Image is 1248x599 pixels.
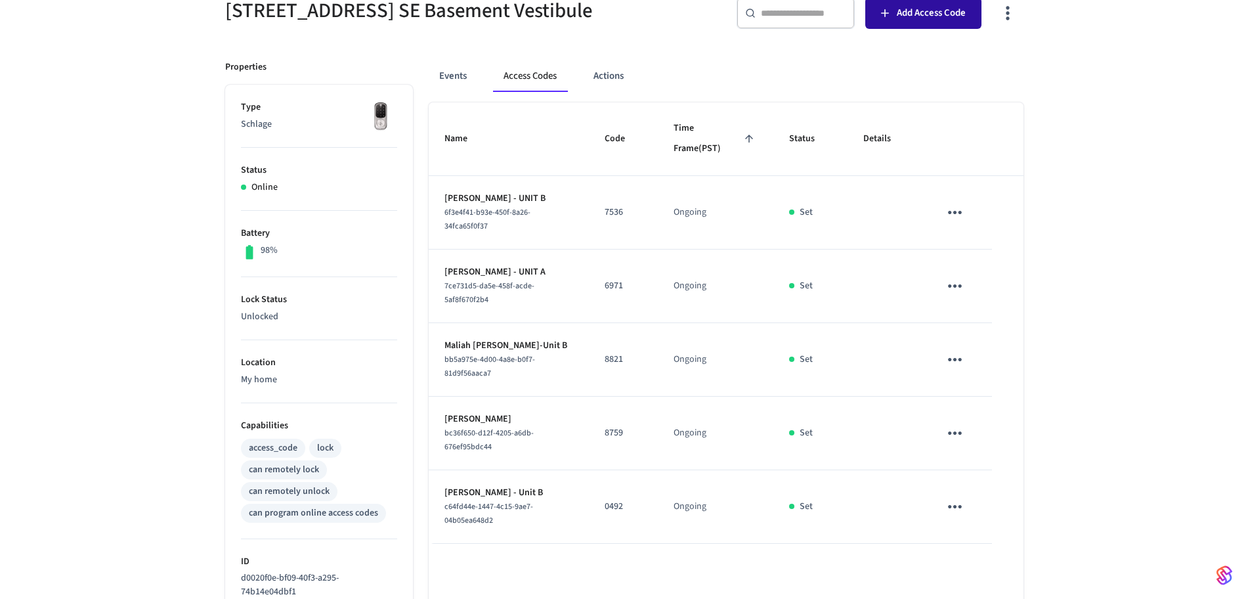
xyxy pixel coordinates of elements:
td: Ongoing [658,250,773,323]
p: 8821 [605,353,642,366]
span: Details [863,129,908,149]
p: Set [800,353,813,366]
p: Capabilities [241,419,397,433]
p: Location [241,356,397,370]
p: Schlage [241,118,397,131]
div: can remotely unlock [249,485,330,499]
p: Unlocked [241,310,397,324]
button: Actions [583,60,634,92]
div: can program online access codes [249,506,378,520]
p: [PERSON_NAME] - Unit B [444,486,574,500]
p: [PERSON_NAME] - UNIT A [444,265,574,279]
p: [PERSON_NAME] - UNIT B [444,192,574,206]
p: 8759 [605,426,642,440]
p: 98% [261,244,278,257]
td: Ongoing [658,323,773,397]
p: Status [241,164,397,177]
p: Battery [241,227,397,240]
p: ID [241,555,397,569]
p: Set [800,279,813,293]
span: bb5a975e-4d00-4a8e-b0f7-81d9f56aaca7 [444,354,535,379]
td: Ongoing [658,176,773,250]
p: Set [800,500,813,514]
p: 7536 [605,206,642,219]
td: Ongoing [658,397,773,470]
span: c64fd44e-1447-4c15-9ae7-04b05ea648d2 [444,501,533,526]
p: Type [241,100,397,114]
p: 0492 [605,500,642,514]
p: My home [241,373,397,387]
p: [PERSON_NAME] [444,412,574,426]
p: Properties [225,60,267,74]
span: Time Frame(PST) [674,118,758,160]
span: Name [444,129,484,149]
div: can remotely lock [249,463,319,477]
div: access_code [249,441,297,455]
button: Access Codes [493,60,567,92]
p: Set [800,206,813,219]
span: bc36f650-d12f-4205-a6db-676ef95bdc44 [444,428,534,453]
div: lock [317,441,334,455]
p: Lock Status [241,293,397,307]
p: 6971 [605,279,642,293]
span: 7ce731d5-da5e-458f-acde-5af8f670f2b4 [444,280,534,305]
div: ant example [429,60,1023,92]
p: Set [800,426,813,440]
table: sticky table [429,102,1023,544]
span: Code [605,129,642,149]
p: Maliah [PERSON_NAME]-Unit B [444,339,574,353]
span: Status [789,129,832,149]
p: Online [251,181,278,194]
span: 6f3e4f41-b93e-450f-8a26-34fca65f0f37 [444,207,530,232]
img: Yale Assure Touchscreen Wifi Smart Lock, Satin Nickel, Front [364,100,397,133]
span: Add Access Code [897,5,966,22]
td: Ongoing [658,470,773,544]
button: Events [429,60,477,92]
p: d0020f0e-bf09-40f3-a295-74b14e04dbf1 [241,571,392,599]
img: SeamLogoGradient.69752ec5.svg [1216,565,1232,586]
